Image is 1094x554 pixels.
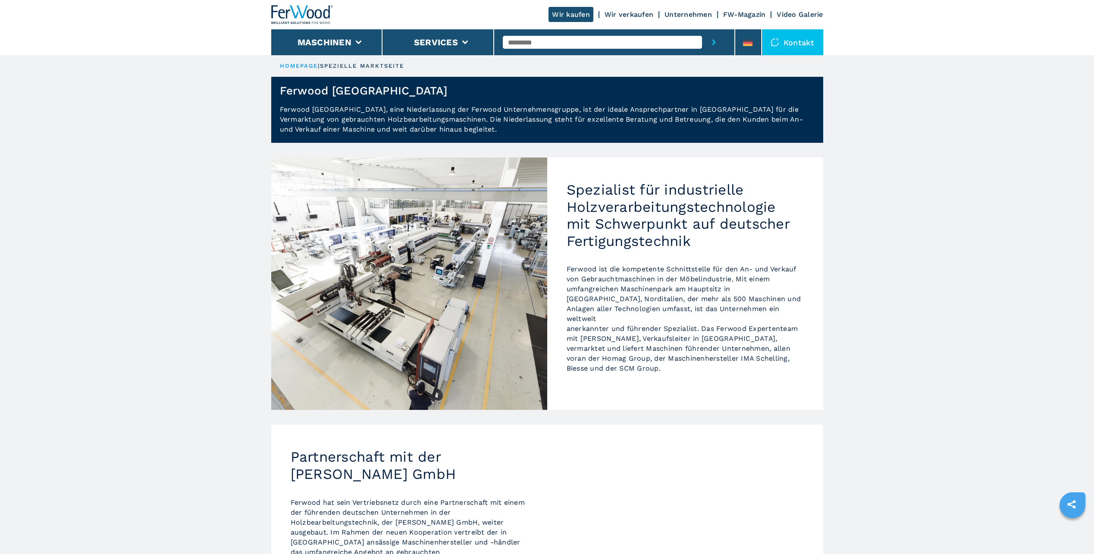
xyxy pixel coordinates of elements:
[291,448,528,482] h2: Partnerschaft mit der [PERSON_NAME] GmbH
[271,157,547,410] img: Spezialist für industrielle Holzverarbeitungstechnologie mit Schwerpunkt auf deutscher Fertigungs...
[320,62,404,70] p: spezielle marktseite
[280,84,447,98] h1: Ferwood [GEOGRAPHIC_DATA]
[549,7,593,22] a: Wir kaufen
[1061,494,1082,515] a: sharethis
[318,63,320,69] span: |
[777,10,823,19] a: Video Galerie
[567,264,804,373] p: Ferwood ist die kompetente Schnittstelle für den An- und Verkauf von Gebrauchtmaschinen in der Mö...
[271,5,333,24] img: Ferwood
[723,10,766,19] a: FW-Magazin
[414,37,458,47] button: Services
[298,37,351,47] button: Maschinen
[1057,515,1088,548] iframe: Chat
[702,29,726,55] button: submit-button
[567,181,804,249] h2: Spezialist für industrielle Holzverarbeitungstechnologie mit Schwerpunkt auf deutscher Fertigungs...
[771,38,779,47] img: Kontakt
[762,29,823,55] div: Kontakt
[665,10,712,19] a: Unternehmen
[271,104,823,143] p: Ferwood [GEOGRAPHIC_DATA], eine Niederlassung der Ferwood Unternehmensgruppe, ist der ideale Ansp...
[605,10,653,19] a: Wir verkaufen
[280,63,318,69] a: HOMEPAGE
